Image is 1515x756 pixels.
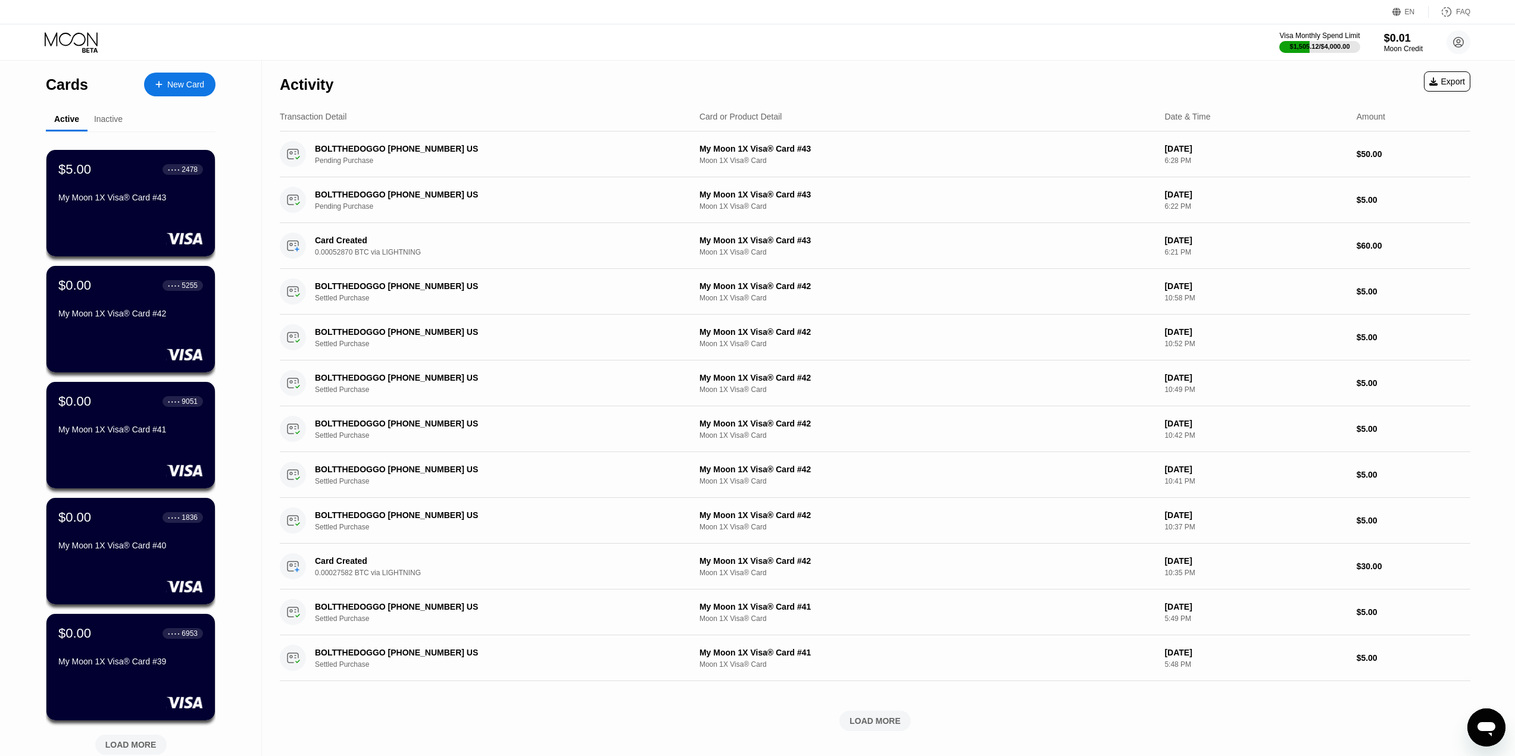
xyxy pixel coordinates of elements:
div: Moon 1X Visa® Card [699,569,1155,577]
div: 6:22 PM [1164,202,1347,211]
div: 10:49 PM [1164,385,1347,394]
div: My Moon 1X Visa® Card #42 [699,556,1155,566]
div: $0.00● ● ● ●9051My Moon 1X Visa® Card #41 [46,382,215,488]
div: $0.01 [1384,32,1423,45]
div: Transaction Detail [280,112,346,121]
div: Export [1429,77,1465,86]
div: 10:42 PM [1164,431,1347,440]
div: 0.00052870 BTC via LIGHTNING [315,248,684,256]
div: $0.00● ● ● ●6953My Moon 1X Visa® Card #39 [46,614,215,720]
div: Moon 1X Visa® Card [699,614,1155,623]
div: BOLTTHEDOGGO [PHONE_NUMBER] USPending PurchaseMy Moon 1X Visa® Card #43Moon 1X Visa® Card[DATE]6:... [280,131,1470,177]
div: BOLTTHEDOGGO [PHONE_NUMBER] US [315,373,658,382]
div: ● ● ● ● [168,632,180,635]
div: Moon 1X Visa® Card [699,248,1155,256]
div: BOLTTHEDOGGO [PHONE_NUMBER] USSettled PurchaseMy Moon 1X Visa® Card #41Moon 1X Visa® Card[DATE]5:... [280,635,1470,681]
div: 5:49 PM [1164,614,1347,623]
div: BOLTTHEDOGGO [PHONE_NUMBER] USSettled PurchaseMy Moon 1X Visa® Card #42Moon 1X Visa® Card[DATE]10... [280,269,1470,315]
div: BOLTTHEDOGGO [PHONE_NUMBER] US [315,144,658,153]
div: My Moon 1X Visa® Card #42 [699,465,1155,474]
div: Moon 1X Visa® Card [699,202,1155,211]
div: FAQ [1429,6,1470,18]
div: My Moon 1X Visa® Card #42 [699,373,1155,382]
div: LOAD MORE [105,739,157,750]
div: ● ● ● ● [168,400,180,403]
div: $5.00 [1357,516,1470,525]
div: Settled Purchase [315,431,684,440]
div: 5:48 PM [1164,660,1347,669]
div: $0.00● ● ● ●5255My Moon 1X Visa® Card #42 [46,266,215,372]
div: Moon 1X Visa® Card [699,660,1155,669]
div: $0.00● ● ● ●1836My Moon 1X Visa® Card #40 [46,498,215,604]
div: Settled Purchase [315,614,684,623]
div: BOLTTHEDOGGO [PHONE_NUMBER] US [315,327,658,337]
div: My Moon 1X Visa® Card #43 [699,190,1155,199]
div: My Moon 1X Visa® Card #43 [699,144,1155,153]
div: $50.00 [1357,149,1470,159]
div: Settled Purchase [315,660,684,669]
div: $5.00● ● ● ●2478My Moon 1X Visa® Card #43 [46,150,215,256]
div: Cards [46,76,88,93]
div: BOLTTHEDOGGO [PHONE_NUMBER] US [315,465,658,474]
div: BOLTTHEDOGGO [PHONE_NUMBER] US [315,510,658,520]
div: Moon Credit [1384,45,1423,53]
div: Settled Purchase [315,340,684,348]
div: Amount [1357,112,1385,121]
div: Pending Purchase [315,156,684,165]
div: $5.00 [1357,424,1470,434]
div: Moon 1X Visa® Card [699,385,1155,394]
div: $5.00 [1357,287,1470,296]
div: My Moon 1X Visa® Card #42 [699,327,1155,337]
div: Moon 1X Visa® Card [699,431,1155,440]
div: [DATE] [1164,465,1347,474]
div: [DATE] [1164,327,1347,337]
div: $0.00 [58,510,91,525]
div: New Card [167,80,204,90]
div: [DATE] [1164,648,1347,657]
div: Card Created [315,556,658,566]
div: My Moon 1X Visa® Card #41 [699,602,1155,611]
div: BOLTTHEDOGGO [PHONE_NUMBER] US [315,419,658,428]
div: $0.00 [58,394,91,409]
div: 1836 [182,513,198,522]
iframe: Button to launch messaging window [1467,708,1505,746]
div: [DATE] [1164,190,1347,199]
div: $30.00 [1357,561,1470,571]
div: 10:58 PM [1164,294,1347,302]
div: 5255 [182,281,198,290]
div: $5.00 [1357,470,1470,479]
div: $0.00 [58,626,91,641]
div: $5.00 [1357,332,1470,342]
div: New Card [144,73,215,96]
div: My Moon 1X Visa® Card #41 [699,648,1155,657]
div: My Moon 1X Visa® Card #42 [699,281,1155,291]
div: LOAD MORE [849,716,901,726]
div: LOAD MORE [280,711,1470,731]
div: My Moon 1X Visa® Card #42 [58,309,203,318]
div: Pending Purchase [315,202,684,211]
div: Active [54,114,79,124]
div: Card or Product Detail [699,112,782,121]
div: Moon 1X Visa® Card [699,294,1155,302]
div: $5.00 [1357,607,1470,617]
div: Card Created0.00052870 BTC via LIGHTNINGMy Moon 1X Visa® Card #43Moon 1X Visa® Card[DATE]6:21 PM$... [280,223,1470,269]
div: My Moon 1X Visa® Card #40 [58,541,203,550]
div: [DATE] [1164,419,1347,428]
div: BOLTTHEDOGGO [PHONE_NUMBER] USSettled PurchaseMy Moon 1X Visa® Card #42Moon 1X Visa® Card[DATE]10... [280,360,1470,406]
div: $5.00 [1357,195,1470,205]
div: BOLTTHEDOGGO [PHONE_NUMBER] US [315,648,658,657]
div: BOLTTHEDOGGO [PHONE_NUMBER] US [315,281,658,291]
div: BOLTTHEDOGGO [PHONE_NUMBER] USSettled PurchaseMy Moon 1X Visa® Card #41Moon 1X Visa® Card[DATE]5:... [280,589,1470,635]
div: My Moon 1X Visa® Card #43 [58,193,203,202]
div: BOLTTHEDOGGO [PHONE_NUMBER] US [315,190,658,199]
div: EN [1405,8,1415,16]
div: Export [1424,71,1470,92]
div: ● ● ● ● [168,168,180,171]
div: $60.00 [1357,241,1470,250]
div: 6:28 PM [1164,156,1347,165]
div: My Moon 1X Visa® Card #42 [699,510,1155,520]
div: BOLTTHEDOGGO [PHONE_NUMBER] USSettled PurchaseMy Moon 1X Visa® Card #42Moon 1X Visa® Card[DATE]10... [280,315,1470,360]
div: Moon 1X Visa® Card [699,156,1155,165]
div: My Moon 1X Visa® Card #43 [699,236,1155,245]
div: Inactive [94,114,123,124]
